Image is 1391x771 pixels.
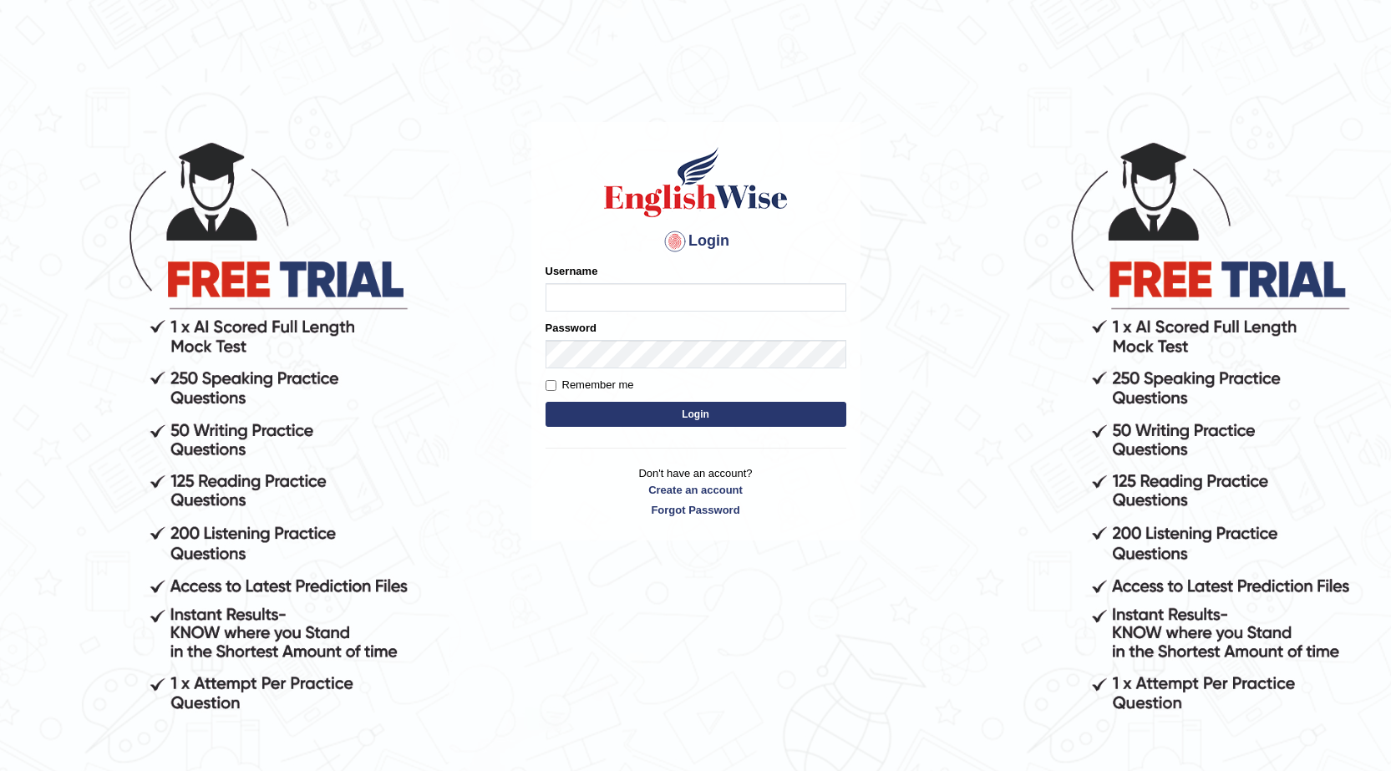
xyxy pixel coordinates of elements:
[546,377,634,393] label: Remember me
[546,502,846,518] a: Forgot Password
[601,145,791,220] img: Logo of English Wise sign in for intelligent practice with AI
[546,263,598,279] label: Username
[546,320,597,336] label: Password
[546,402,846,427] button: Login
[546,482,846,498] a: Create an account
[546,465,846,517] p: Don't have an account?
[546,380,556,391] input: Remember me
[546,228,846,255] h4: Login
